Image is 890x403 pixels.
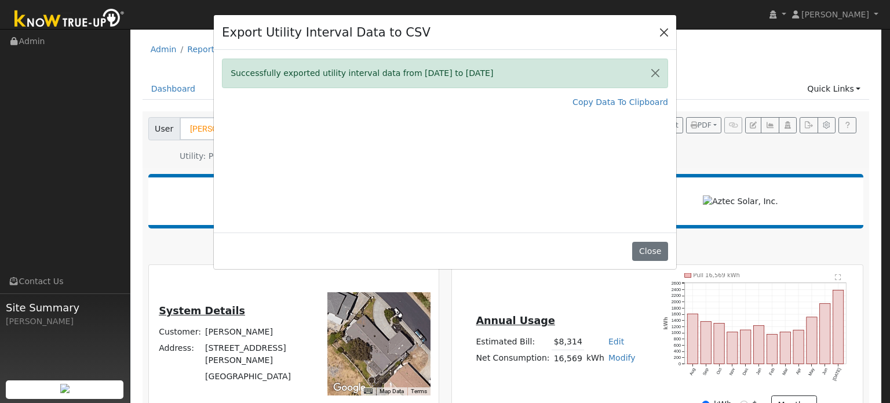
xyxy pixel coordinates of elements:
[632,242,667,262] button: Close
[643,59,667,88] button: Close
[572,96,668,108] a: Copy Data To Clipboard
[222,23,431,42] h4: Export Utility Interval Data to CSV
[222,59,668,88] div: Successfully exported utility interval data from [DATE] to [DATE]
[656,24,672,40] button: Close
